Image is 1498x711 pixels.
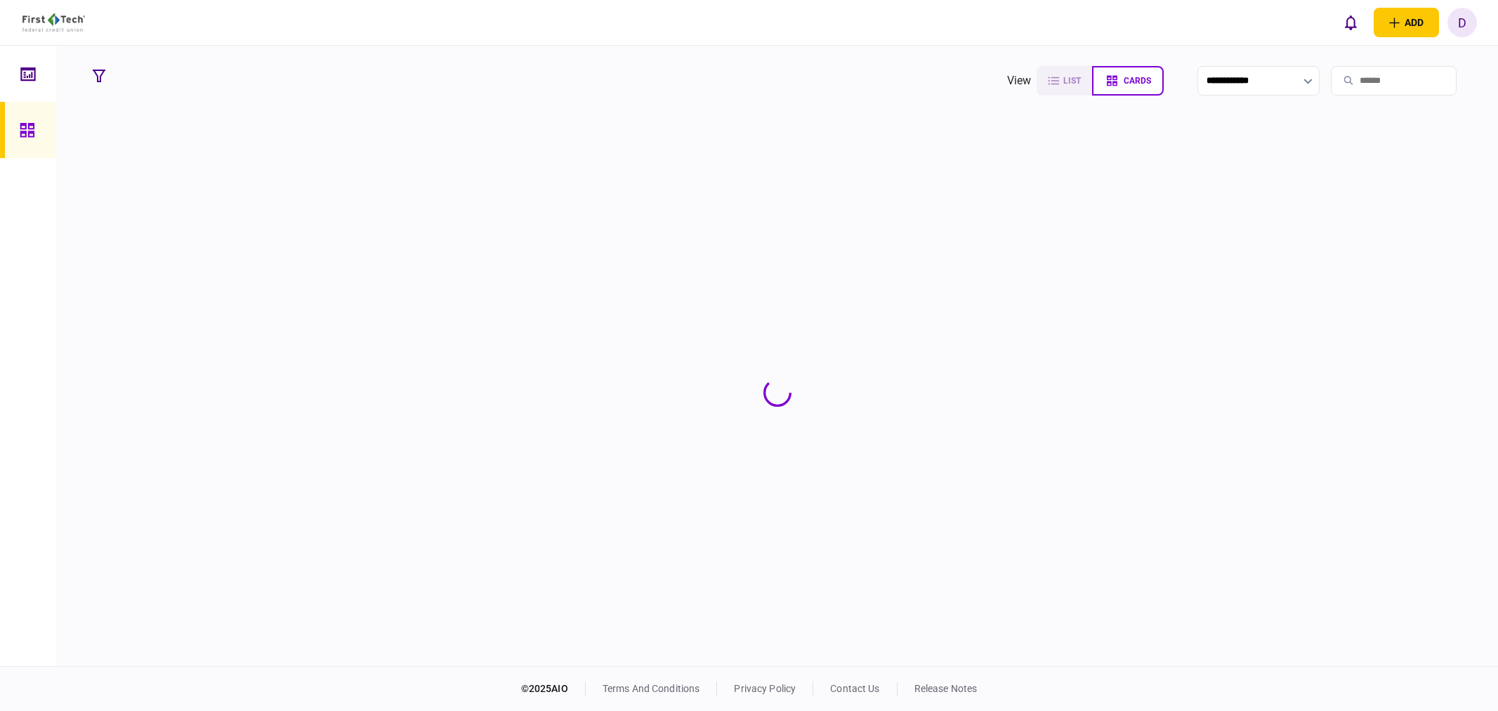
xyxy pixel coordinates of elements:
[1124,76,1151,86] span: cards
[521,681,586,696] div: © 2025 AIO
[1336,8,1365,37] button: open notifications list
[1007,72,1032,89] div: view
[830,683,879,694] a: contact us
[734,683,796,694] a: privacy policy
[914,683,978,694] a: release notes
[1447,8,1477,37] button: D
[1374,8,1439,37] button: open adding identity options
[1092,66,1164,96] button: cards
[22,13,85,32] img: client company logo
[603,683,700,694] a: terms and conditions
[1063,76,1081,86] span: list
[1037,66,1092,96] button: list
